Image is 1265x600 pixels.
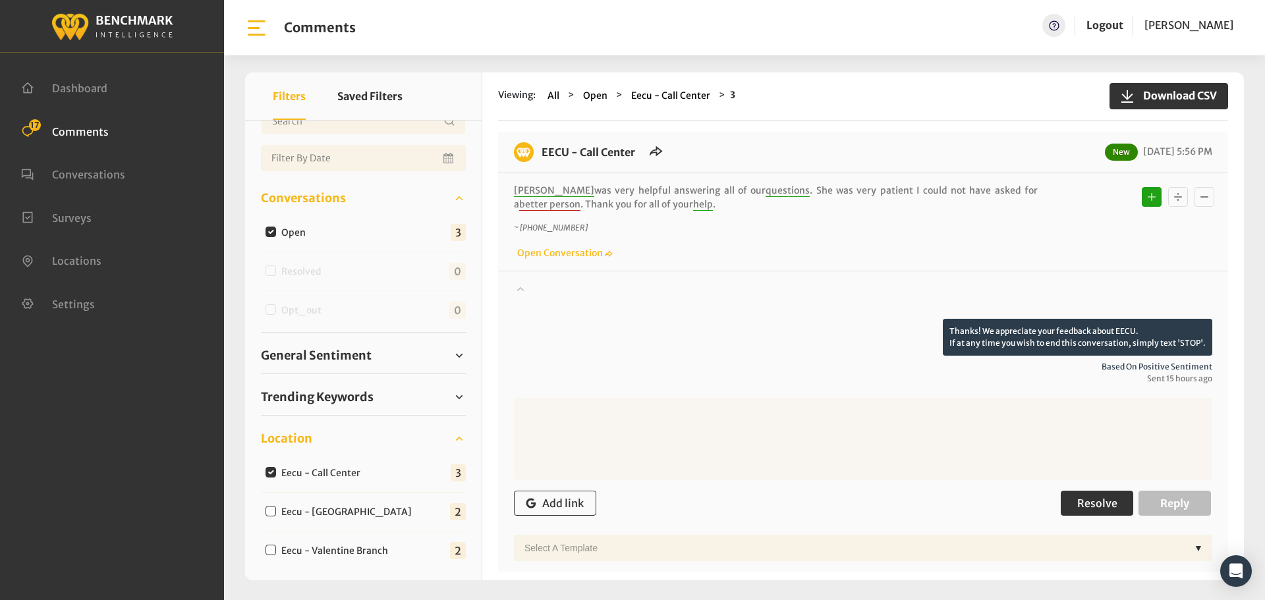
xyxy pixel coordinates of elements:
span: [DATE] 5:56 PM [1140,146,1212,157]
span: 3 [451,464,466,481]
img: benchmark [51,10,173,42]
span: Conversations [52,168,125,181]
span: New [1105,144,1138,161]
span: 2 [450,503,466,520]
div: Basic example [1138,184,1218,210]
button: Open Calendar [441,145,458,171]
button: All [544,88,563,103]
input: Eecu - Call Center [266,467,276,477]
button: Add link [514,491,596,516]
h1: Comments [284,20,356,36]
label: Eecu - Call Center [277,466,371,480]
a: Comments 17 [21,124,109,137]
a: Trending Keywords [261,387,466,407]
span: Resolve [1077,497,1117,510]
a: [PERSON_NAME] [1144,14,1233,37]
a: Locations [21,253,101,266]
span: 0 [449,263,466,280]
a: General Sentiment [261,346,466,366]
label: Resolved [277,265,332,279]
span: 17 [29,119,41,131]
span: questions [766,184,810,197]
span: 0 [449,302,466,319]
span: Surveys [52,211,92,224]
span: better person [519,198,580,211]
strong: 3 [730,89,735,101]
a: Logout [1086,14,1123,37]
label: Opt_out [277,304,332,317]
button: Eecu - Call Center [627,88,714,103]
a: Conversations [261,188,466,208]
img: benchmark [514,142,534,162]
button: Saved Filters [337,72,403,120]
a: Conversations [21,167,125,180]
label: Eecu - [GEOGRAPHIC_DATA] [277,505,422,519]
input: Eecu - Valentine Branch [266,545,276,555]
span: [PERSON_NAME] [514,184,594,197]
i: ~ [PHONE_NUMBER] [514,223,588,232]
span: Location [261,429,312,447]
input: Eecu - [GEOGRAPHIC_DATA] [266,506,276,516]
p: Thanks! We appreciate your feedback about EECU. If at any time you wish to end this conversation,... [943,319,1212,356]
input: Open [266,227,276,237]
input: Date range input field [261,145,466,171]
a: Location [261,429,466,449]
div: Open Intercom Messenger [1220,555,1252,587]
a: Logout [1086,18,1123,32]
h6: EECU - Call Center [534,142,643,162]
span: [PERSON_NAME] [1144,18,1233,32]
button: Open [579,88,611,103]
a: EECU - Call Center [542,146,635,159]
span: Conversations [261,189,346,207]
span: General Sentiment [261,346,372,364]
a: Surveys [21,210,92,223]
span: Settings [52,297,95,310]
button: Filters [273,72,306,120]
span: Locations [52,254,101,267]
a: Dashboard [21,80,107,94]
span: Dashboard [52,82,107,95]
div: ▼ [1189,535,1208,561]
span: Trending Keywords [261,388,374,406]
span: 3 [451,224,466,241]
span: help [693,198,713,211]
input: Username [261,108,466,134]
label: Eecu - Valentine Branch [277,544,399,558]
span: Based on positive sentiment [514,361,1212,373]
img: bar [245,16,268,40]
p: was very helpful answering all of our . She was very patient I could not have asked for a . Thank... [514,184,1038,211]
span: Sent 15 hours ago [514,373,1212,385]
span: Viewing: [498,88,536,103]
span: Comments [52,124,109,138]
a: Settings [21,296,95,310]
button: Resolve [1061,491,1133,516]
span: Download CSV [1135,88,1217,103]
a: Open Conversation [514,247,613,259]
label: Open [277,226,316,240]
span: 2 [450,542,466,559]
div: Select a Template [518,535,1189,561]
button: Download CSV [1110,83,1228,109]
